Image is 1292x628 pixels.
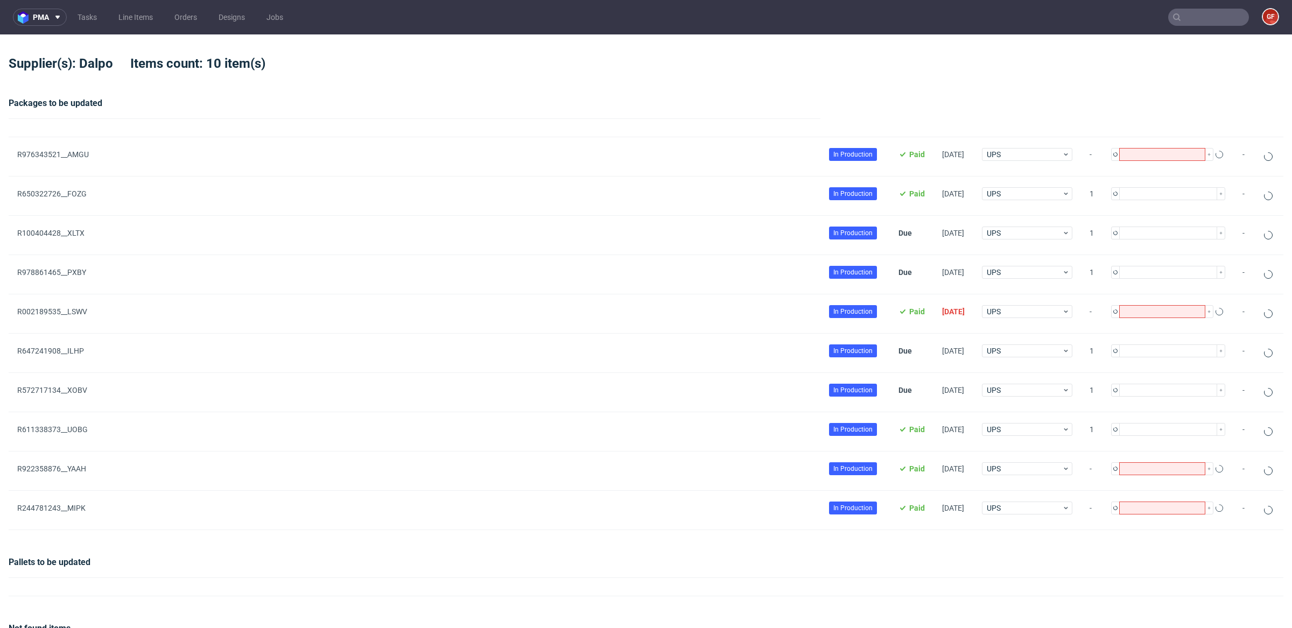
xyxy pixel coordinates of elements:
span: [DATE] [942,150,964,159]
a: R922358876__YAAH [17,464,86,473]
span: UPS [987,188,1062,199]
span: UPS [987,345,1062,356]
a: Jobs [260,9,290,26]
span: UPS [987,503,1062,513]
span: 1 [1090,425,1094,438]
span: In Production [833,425,873,434]
span: - [1090,464,1094,477]
div: Pallets to be updated [9,556,1283,577]
span: Due [898,268,912,277]
span: In Production [833,228,873,238]
span: UPS [987,228,1062,238]
span: UPS [987,463,1062,474]
span: [DATE] [942,268,964,277]
span: 1 [1090,268,1094,281]
a: R244781243__MIPK [17,504,86,512]
span: [DATE] [942,425,964,434]
a: Designs [212,9,251,26]
span: - [1090,307,1094,320]
span: [DATE] [942,229,964,237]
span: [DATE] [942,189,964,198]
span: UPS [987,424,1062,435]
span: - [1242,425,1245,438]
span: [DATE] [942,386,964,394]
span: 1 [1090,189,1094,202]
img: logo [18,11,33,24]
span: Due [898,229,912,237]
span: In Production [833,307,873,316]
span: Paid [909,150,925,159]
a: R611338373__UOBG [17,425,88,434]
span: Paid [909,307,925,316]
span: 1 [1090,386,1094,399]
a: R978861465__PXBY [17,268,86,277]
span: Items count: 10 item(s) [130,56,283,71]
span: In Production [833,503,873,513]
span: UPS [987,385,1062,396]
span: [DATE] [942,504,964,512]
span: Due [898,386,912,394]
a: Orders [168,9,203,26]
span: - [1090,150,1094,163]
span: - [1242,347,1245,359]
a: R647241908__ILHP [17,347,84,355]
span: - [1242,229,1245,242]
span: UPS [987,306,1062,317]
span: In Production [833,150,873,159]
a: R650322726__FOZG [17,189,87,198]
span: In Production [833,385,873,395]
span: - [1242,307,1245,320]
div: Packages to be updated [9,97,1283,118]
a: Tasks [71,9,103,26]
span: - [1242,464,1245,477]
span: - [1242,150,1245,163]
span: In Production [833,267,873,277]
span: [DATE] [942,464,964,473]
span: [DATE] [942,347,964,355]
span: In Production [833,189,873,199]
span: Due [898,347,912,355]
span: - [1242,189,1245,202]
span: Paid [909,425,925,434]
span: In Production [833,346,873,356]
span: - [1242,386,1245,399]
span: UPS [987,267,1062,278]
a: R572717134__XOBV [17,386,87,394]
span: Supplier(s): Dalpo [9,56,130,71]
a: R976343521__AMGU [17,150,89,159]
span: Paid [909,464,925,473]
span: Paid [909,504,925,512]
span: 1 [1090,347,1094,359]
span: - [1242,504,1245,517]
span: [DATE] [942,307,965,316]
a: Line Items [112,9,159,26]
figcaption: GF [1263,9,1278,24]
a: R002189535__LSWV [17,307,87,316]
span: In Production [833,464,873,474]
span: Paid [909,189,925,198]
span: - [1090,504,1094,517]
span: - [1242,268,1245,281]
button: pma [13,9,67,26]
span: UPS [987,149,1062,160]
span: 1 [1090,229,1094,242]
a: R100404428__XLTX [17,229,85,237]
span: pma [33,13,49,21]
